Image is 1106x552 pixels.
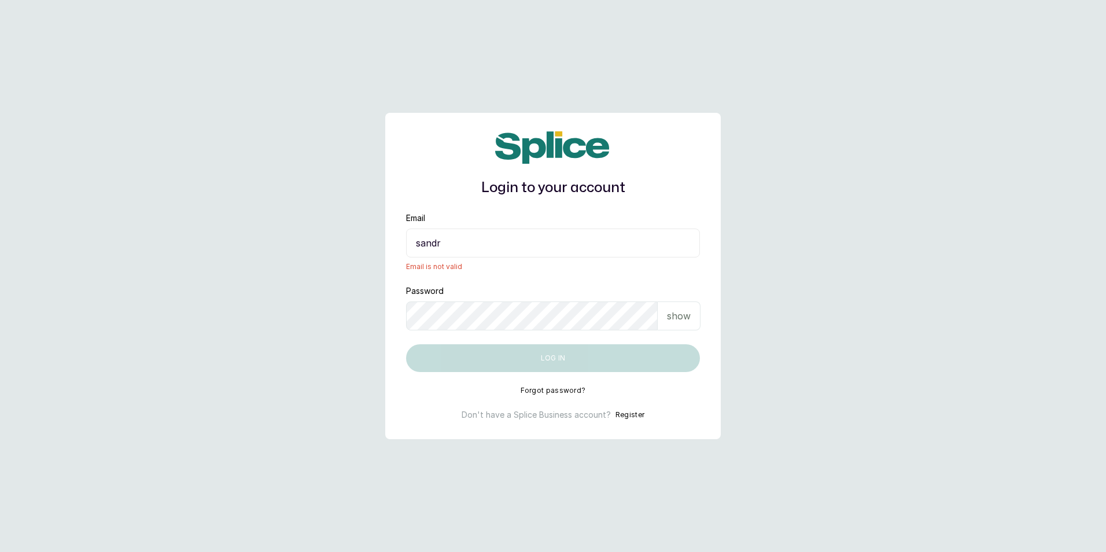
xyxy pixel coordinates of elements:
[406,285,444,297] label: Password
[521,386,586,395] button: Forgot password?
[406,229,700,257] input: email@acme.com
[406,262,700,271] span: Email is not valid
[615,409,644,421] button: Register
[406,344,700,372] button: Log in
[462,409,611,421] p: Don't have a Splice Business account?
[667,309,691,323] p: show
[406,212,425,224] label: Email
[406,178,700,198] h1: Login to your account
